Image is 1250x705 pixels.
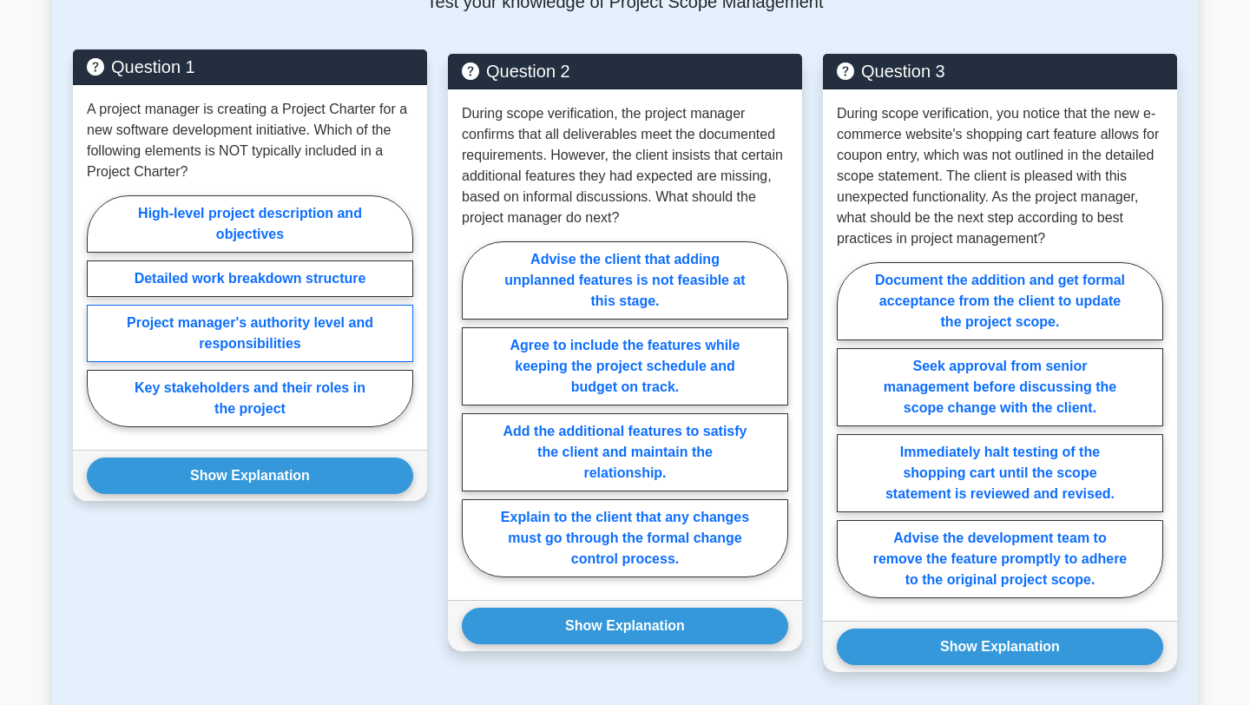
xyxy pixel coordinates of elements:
label: High-level project description and objectives [87,195,413,253]
button: Show Explanation [462,608,788,644]
label: Document the addition and get formal acceptance from the client to update the project scope. [837,262,1163,340]
label: Detailed work breakdown structure [87,260,413,297]
h5: Question 2 [462,61,788,82]
button: Show Explanation [837,629,1163,665]
label: Immediately halt testing of the shopping cart until the scope statement is reviewed and revised. [837,434,1163,512]
label: Explain to the client that any changes must go through the formal change control process. [462,499,788,577]
p: A project manager is creating a Project Charter for a new software development initiative. Which ... [87,99,413,182]
label: Advise the development team to remove the feature promptly to adhere to the original project scope. [837,520,1163,598]
label: Key stakeholders and their roles in the project [87,370,413,427]
p: During scope verification, you notice that the new e-commerce website's shopping cart feature all... [837,103,1163,249]
label: Add the additional features to satisfy the client and maintain the relationship. [462,413,788,491]
button: Show Explanation [87,458,413,494]
label: Seek approval from senior management before discussing the scope change with the client. [837,348,1163,426]
label: Agree to include the features while keeping the project schedule and budget on track. [462,327,788,405]
h5: Question 3 [837,61,1163,82]
h5: Question 1 [87,56,413,77]
label: Advise the client that adding unplanned features is not feasible at this stage. [462,241,788,320]
p: During scope verification, the project manager confirms that all deliverables meet the documented... [462,103,788,228]
label: Project manager's authority level and responsibilities [87,305,413,362]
